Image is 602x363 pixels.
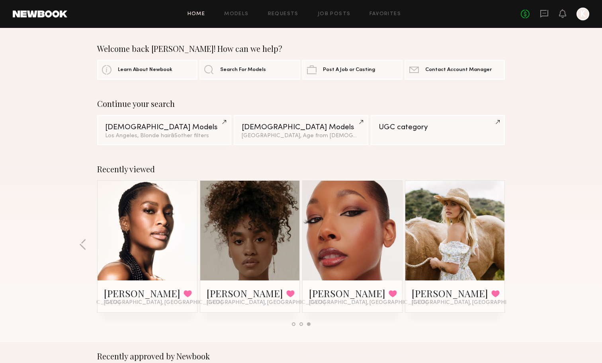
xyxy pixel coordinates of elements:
[199,60,300,80] a: Search For Models
[97,44,505,53] div: Welcome back [PERSON_NAME]! How can we help?
[425,67,492,73] span: Contact Account Manager
[577,8,589,20] a: K
[268,12,299,17] a: Requests
[97,351,505,361] div: Recently approved by Newbook
[188,12,205,17] a: Home
[97,60,197,80] a: Learn About Newbook
[405,60,505,80] a: Contact Account Manager
[105,133,223,139] div: Los Angeles, Blonde hair
[309,300,428,306] span: [GEOGRAPHIC_DATA], [GEOGRAPHIC_DATA]
[224,12,248,17] a: Models
[371,115,505,145] a: UGC category
[242,133,360,139] div: [GEOGRAPHIC_DATA], Age from [DEMOGRAPHIC_DATA].
[104,300,223,306] span: [GEOGRAPHIC_DATA], [GEOGRAPHIC_DATA]
[412,287,488,300] a: [PERSON_NAME]
[309,287,385,300] a: [PERSON_NAME]
[242,124,360,131] div: [DEMOGRAPHIC_DATA] Models
[318,12,351,17] a: Job Posts
[97,115,231,145] a: [DEMOGRAPHIC_DATA] ModelsLos Angeles, Blonde hair&5other filters
[171,133,209,138] span: & 5 other filter s
[234,115,368,145] a: [DEMOGRAPHIC_DATA] Models[GEOGRAPHIC_DATA], Age from [DEMOGRAPHIC_DATA].
[302,60,403,80] a: Post A Job or Casting
[118,67,172,73] span: Learn About Newbook
[105,124,223,131] div: [DEMOGRAPHIC_DATA] Models
[97,99,505,109] div: Continue your search
[207,300,325,306] span: [GEOGRAPHIC_DATA], [GEOGRAPHIC_DATA]
[369,12,401,17] a: Favorites
[379,124,497,131] div: UGC category
[220,67,266,73] span: Search For Models
[412,300,530,306] span: [GEOGRAPHIC_DATA], [GEOGRAPHIC_DATA]
[323,67,375,73] span: Post A Job or Casting
[207,287,283,300] a: [PERSON_NAME]
[97,164,505,174] div: Recently viewed
[104,287,180,300] a: [PERSON_NAME]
